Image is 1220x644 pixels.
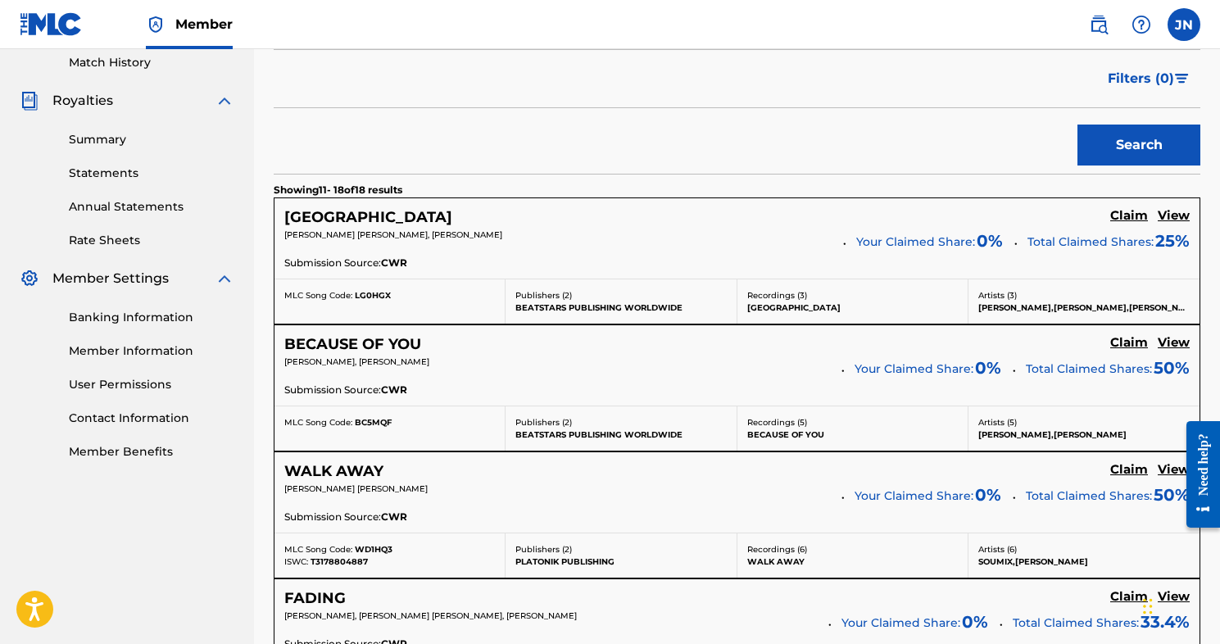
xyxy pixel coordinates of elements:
a: Rate Sheets [69,232,234,249]
h5: Claim [1110,208,1148,224]
h5: WALK AWAY [284,462,383,481]
span: MLC Song Code: [284,544,352,555]
a: Match History [69,54,234,71]
p: Artists ( 5 ) [978,416,1190,429]
span: Total Claimed Shares: [1013,615,1139,630]
span: Submission Source: [284,256,381,270]
p: Artists ( 3 ) [978,289,1190,302]
span: CWR [381,383,407,397]
p: Recordings ( 5 ) [747,416,958,429]
img: MLC Logo [20,12,83,36]
div: Drag [1143,582,1153,631]
a: Statements [69,165,234,182]
span: Royalties [52,91,113,111]
span: Your Claimed Share: [856,234,975,251]
span: [PERSON_NAME] [PERSON_NAME] [284,483,428,494]
h5: LONG ROAD [284,208,452,227]
h5: View [1158,462,1190,478]
a: Public Search [1082,8,1115,41]
img: Top Rightsholder [146,15,166,34]
img: search [1089,15,1109,34]
span: 0 % [962,610,988,634]
span: CWR [381,256,407,270]
h5: FADING [284,589,346,608]
div: User Menu [1168,8,1200,41]
p: Publishers ( 2 ) [515,416,726,429]
a: View [1158,208,1190,226]
a: Annual Statements [69,198,234,215]
span: 0 % [975,356,1001,380]
span: Total Claimed Shares: [1026,488,1152,503]
h5: Claim [1110,462,1148,478]
p: Recordings ( 3 ) [747,289,958,302]
a: Summary [69,131,234,148]
span: Filters ( 0 ) [1108,69,1174,88]
span: Your Claimed Share: [855,361,973,378]
iframe: Chat Widget [1138,565,1220,644]
span: 0 % [975,483,1001,507]
span: ISWC: [284,556,308,567]
p: [PERSON_NAME],[PERSON_NAME],[PERSON_NAME] [978,302,1190,314]
p: Publishers ( 2 ) [515,543,726,556]
p: [GEOGRAPHIC_DATA] [747,302,958,314]
p: Artists ( 6 ) [978,543,1190,556]
a: Member Information [69,342,234,360]
span: 0 % [977,229,1003,253]
span: T3178804887 [311,556,368,567]
span: Submission Source: [284,510,381,524]
iframe: Resource Center [1174,406,1220,542]
span: [PERSON_NAME], [PERSON_NAME] [284,356,429,367]
a: Banking Information [69,309,234,326]
a: User Permissions [69,376,234,393]
img: expand [215,269,234,288]
a: Member Benefits [69,443,234,460]
a: View [1158,462,1190,480]
img: help [1132,15,1151,34]
span: [PERSON_NAME] [PERSON_NAME], [PERSON_NAME] [284,229,502,240]
h5: View [1158,335,1190,351]
span: CWR [381,510,407,524]
p: BECAUSE OF YOU [747,429,958,441]
span: MLC Song Code: [284,417,352,428]
img: Member Settings [20,269,39,288]
p: BEATSTARS PUBLISHING WORLDWIDE [515,429,726,441]
span: WD1HQ3 [355,544,392,555]
span: Submission Source: [284,383,381,397]
img: filter [1175,74,1189,84]
p: Showing 11 - 18 of 18 results [274,183,402,197]
span: Your Claimed Share: [841,615,960,632]
p: PLATONIK PUBLISHING [515,556,726,568]
p: WALK AWAY [747,556,958,568]
p: Recordings ( 6 ) [747,543,958,556]
span: MLC Song Code: [284,290,352,301]
span: Your Claimed Share: [855,488,973,505]
span: Total Claimed Shares: [1027,234,1154,249]
p: SOUMIX,[PERSON_NAME] [978,556,1190,568]
h5: Claim [1110,335,1148,351]
h5: View [1158,208,1190,224]
span: 50 % [1154,483,1190,507]
span: 50 % [1154,356,1190,380]
span: 25 % [1155,229,1190,253]
h5: Claim [1110,589,1148,605]
a: View [1158,335,1190,353]
h5: BECAUSE OF YOU [284,335,421,354]
span: Member [175,15,233,34]
button: Search [1077,125,1200,166]
span: LG0HGX [355,290,391,301]
img: Royalties [20,91,39,111]
p: Publishers ( 2 ) [515,289,726,302]
button: Filters (0) [1098,58,1200,99]
a: Contact Information [69,410,234,427]
span: BC5MQF [355,417,392,428]
span: Total Claimed Shares: [1026,361,1152,376]
span: [PERSON_NAME], [PERSON_NAME] [PERSON_NAME], [PERSON_NAME] [284,610,577,621]
div: Help [1125,8,1158,41]
p: [PERSON_NAME],[PERSON_NAME] [978,429,1190,441]
p: BEATSTARS PUBLISHING WORLDWIDE [515,302,726,314]
img: expand [215,91,234,111]
span: Member Settings [52,269,169,288]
